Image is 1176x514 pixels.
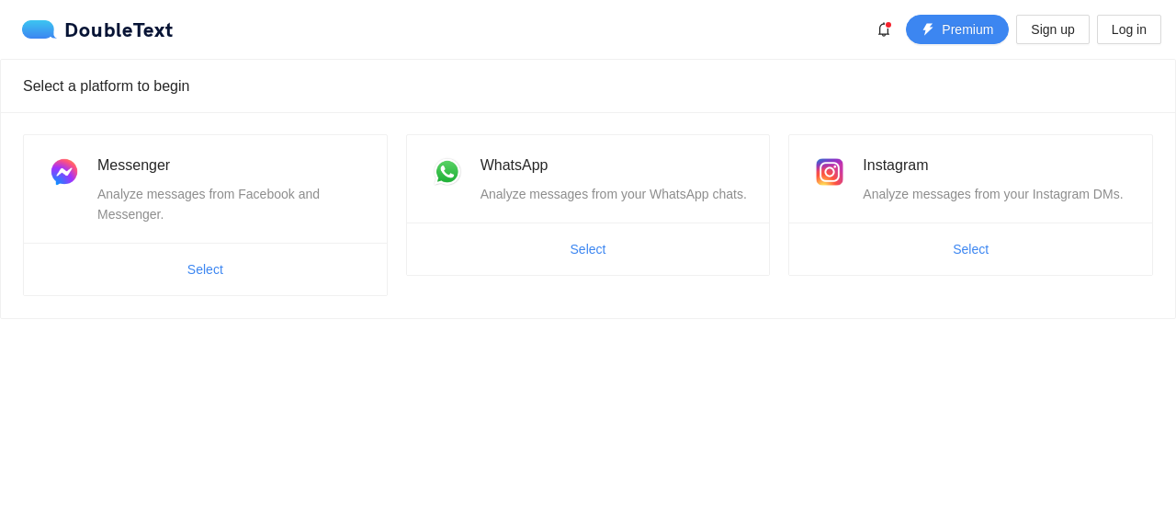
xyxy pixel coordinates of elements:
[922,23,934,38] span: thunderbolt
[938,234,1003,264] button: Select
[571,239,606,259] span: Select
[429,154,466,190] img: whatsapp.png
[1112,19,1147,40] span: Log in
[1016,15,1089,44] button: Sign up
[906,15,1009,44] button: thunderboltPremium
[173,255,238,284] button: Select
[942,19,993,40] span: Premium
[97,154,365,177] div: Messenger
[863,157,928,173] span: Instagram
[1031,19,1074,40] span: Sign up
[556,234,621,264] button: Select
[406,134,771,276] a: WhatsAppAnalyze messages from your WhatsApp chats.Select
[1097,15,1161,44] button: Log in
[869,15,899,44] button: bell
[22,20,174,39] a: logoDoubleText
[953,239,989,259] span: Select
[870,22,898,37] span: bell
[22,20,174,39] div: DoubleText
[23,134,388,296] a: MessengerAnalyze messages from Facebook and Messenger.Select
[97,184,365,224] div: Analyze messages from Facebook and Messenger.
[46,154,83,190] img: messenger.png
[23,60,1153,112] div: Select a platform to begin
[187,259,223,280] span: Select
[811,154,848,190] img: instagram.png
[788,134,1153,276] a: InstagramAnalyze messages from your Instagram DMs.Select
[22,20,64,39] img: logo
[481,184,748,204] div: Analyze messages from your WhatsApp chats.
[863,184,1130,204] div: Analyze messages from your Instagram DMs.
[481,157,548,173] span: WhatsApp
